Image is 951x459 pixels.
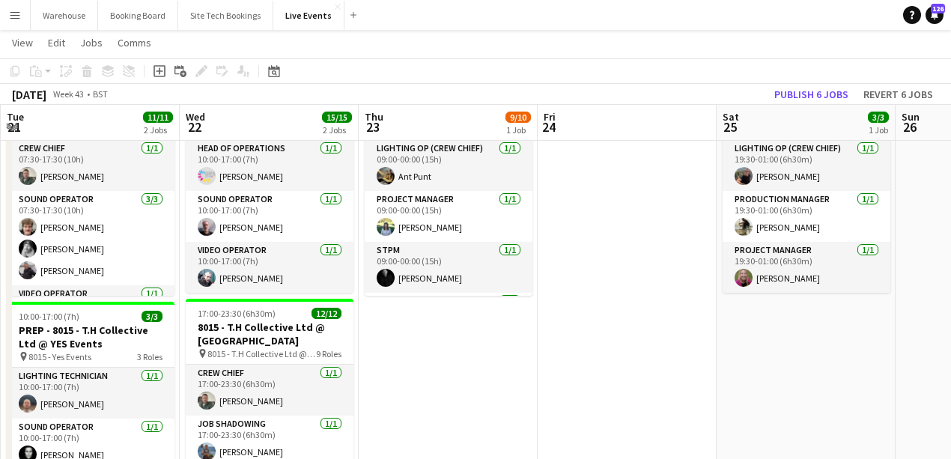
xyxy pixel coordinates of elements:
[505,112,531,123] span: 9/10
[7,368,174,419] app-card-role: Lighting Technician1/110:00-17:00 (7h)[PERSON_NAME]
[28,351,91,362] span: 8015 - Yes Events
[207,348,316,359] span: 8015 - T.H Collective Ltd @ [GEOGRAPHIC_DATA]
[142,311,162,322] span: 3/3
[7,191,174,285] app-card-role: Sound Operator3/307:30-17:30 (10h)[PERSON_NAME][PERSON_NAME][PERSON_NAME]
[723,110,739,124] span: Sat
[365,74,532,296] app-job-card: 09:00-00:00 (15h) (Fri)9/108190 - Coveted Creates @ One Marylebone @ One Marylebone - 81909 Roles...
[723,140,890,191] app-card-role: Lighting Op (Crew Chief)1/119:30-01:00 (6h30m)[PERSON_NAME]
[143,112,173,123] span: 11/11
[118,36,151,49] span: Comms
[902,110,920,124] span: Sun
[869,124,888,136] div: 1 Job
[312,308,341,319] span: 12/12
[544,110,556,124] span: Fri
[365,110,383,124] span: Thu
[7,285,174,336] app-card-role: Video Operator1/1
[80,36,103,49] span: Jobs
[42,33,71,52] a: Edit
[322,112,352,123] span: 15/15
[178,1,273,30] button: Site Tech Bookings
[857,85,939,104] button: Revert 6 jobs
[931,4,945,13] span: 126
[186,140,353,191] app-card-role: Head of Operations1/110:00-17:00 (7h)[PERSON_NAME]
[899,118,920,136] span: 26
[723,191,890,242] app-card-role: Production Manager1/119:30-01:00 (6h30m)[PERSON_NAME]
[112,33,157,52] a: Comms
[48,36,65,49] span: Edit
[926,6,944,24] a: 126
[12,36,33,49] span: View
[186,365,353,416] app-card-role: Crew Chief1/117:00-23:30 (6h30m)[PERSON_NAME]
[541,118,556,136] span: 24
[74,33,109,52] a: Jobs
[7,110,24,124] span: Tue
[6,33,39,52] a: View
[186,320,353,347] h3: 8015 - T.H Collective Ltd @ [GEOGRAPHIC_DATA]
[19,311,79,322] span: 10:00-17:00 (7h)
[362,118,383,136] span: 23
[4,118,24,136] span: 21
[868,112,889,123] span: 3/3
[723,242,890,293] app-card-role: Project Manager1/119:30-01:00 (6h30m)[PERSON_NAME]
[186,242,353,293] app-card-role: Video Operator1/110:00-17:00 (7h)[PERSON_NAME]
[198,308,276,319] span: 17:00-23:30 (6h30m)
[365,191,532,242] app-card-role: Project Manager1/109:00-00:00 (15h)[PERSON_NAME]
[723,74,890,293] app-job-card: 19:30-01:00 (6h30m) (Sun)3/37814 - Private Individual @ Eight and a Half 7814 - Private Individua...
[186,110,205,124] span: Wed
[316,348,341,359] span: 9 Roles
[12,87,46,102] div: [DATE]
[31,1,98,30] button: Warehouse
[365,242,532,293] app-card-role: STPM1/109:00-00:00 (15h)[PERSON_NAME]
[186,191,353,242] app-card-role: Sound Operator1/110:00-17:00 (7h)[PERSON_NAME]
[186,74,353,293] app-job-card: 10:00-17:00 (7h)3/3PREP - 8190 - Coveted Creates @ Yes Events @ Yes Events - 81903 RolesHead of O...
[273,1,344,30] button: Live Events
[323,124,351,136] div: 2 Jobs
[7,74,174,296] app-job-card: 07:30-17:30 (10h)8/88342 - Associate Events @ Frameless @ Frameless - 83426 RolesCrew Chief1/107:...
[365,293,532,344] app-card-role: Set / Staging Crew1/1
[7,323,174,350] h3: PREP - 8015 - T.H Collective Ltd @ YES Events
[144,124,172,136] div: 2 Jobs
[365,140,532,191] app-card-role: Lighting Op (Crew Chief)1/109:00-00:00 (15h)Ant Punt
[137,351,162,362] span: 3 Roles
[720,118,739,136] span: 25
[183,118,205,136] span: 22
[98,1,178,30] button: Booking Board
[93,88,108,100] div: BST
[768,85,854,104] button: Publish 6 jobs
[506,124,530,136] div: 1 Job
[49,88,87,100] span: Week 43
[7,140,174,191] app-card-role: Crew Chief1/107:30-17:30 (10h)[PERSON_NAME]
